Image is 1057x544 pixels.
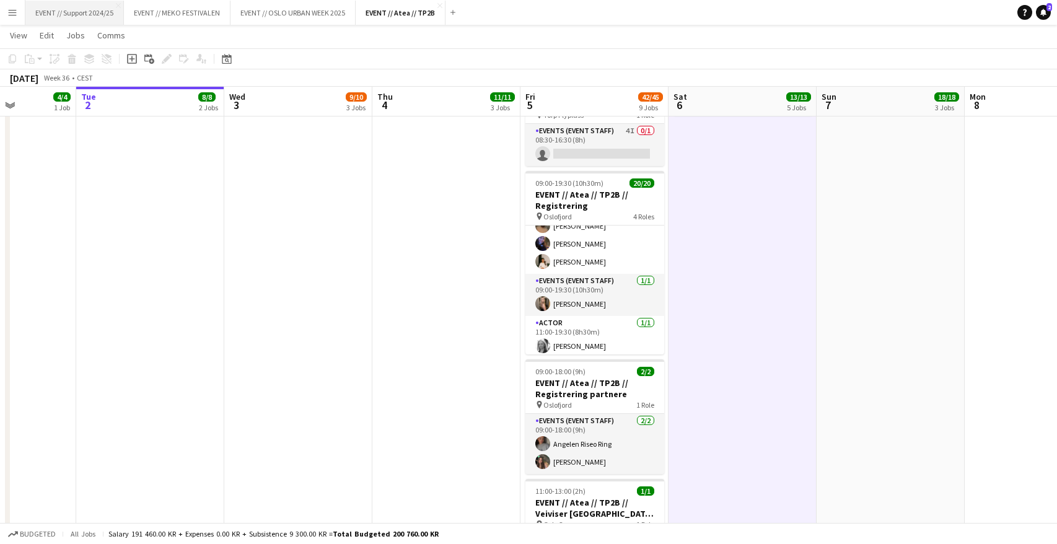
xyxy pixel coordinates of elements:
span: 9/10 [346,92,367,102]
span: 42/45 [638,92,663,102]
div: 3 Jobs [491,103,514,112]
app-card-role: Events (Event Staff)1/109:00-19:30 (10h30m)[PERSON_NAME] [525,274,664,316]
app-card-role: Events (Event Staff)4I0/108:30-16:30 (8h) [525,124,664,166]
a: 2 [1036,5,1051,20]
span: All jobs [68,529,98,538]
div: 5 Jobs [787,103,810,112]
a: Jobs [61,27,90,43]
span: 5 [524,98,535,112]
span: 4 [375,98,393,112]
div: 3 Jobs [935,103,958,112]
span: Oslo S [543,520,563,529]
div: [DATE] [10,72,38,84]
span: Sat [673,91,687,102]
div: 3 Jobs [346,103,366,112]
span: 7 [820,98,836,112]
button: Budgeted [6,527,58,541]
app-card-role: Events (Event Staff)2/209:00-18:00 (9h)Angelen Riseo Ring[PERSON_NAME] [525,414,664,474]
app-card-role: Actor1/111:00-19:30 (8h30m)[PERSON_NAME] [525,316,664,358]
span: Sun [822,91,836,102]
h3: EVENT // Atea // TP2B // Registrering partnere [525,377,664,400]
span: Total Budgeted 200 760.00 KR [333,529,439,538]
span: 4 Roles [633,212,654,221]
span: 13/13 [786,92,811,102]
span: Week 36 [41,73,72,82]
span: Fri [525,91,535,102]
div: 2 Jobs [199,103,218,112]
span: 11/11 [490,92,515,102]
div: CEST [77,73,93,82]
div: Salary 191 460.00 KR + Expenses 0.00 KR + Subsistence 9 300.00 KR = [108,529,439,538]
span: 1 Role [636,400,654,410]
span: 09:00-19:30 (10h30m) [535,178,603,188]
span: 2 [79,98,96,112]
span: Wed [229,91,245,102]
span: 4/4 [53,92,71,102]
span: Tue [81,91,96,102]
span: Comms [97,30,125,41]
a: Edit [35,27,59,43]
button: EVENT // MEKO FESTIVALEN [124,1,230,25]
button: EVENT // Atea // TP2B [356,1,445,25]
app-job-card: 09:00-19:30 (10h30m)20/20EVENT // Atea // TP2B // Registrering Oslofjord4 RolesBirk Eeg[PERSON_NA... [525,171,664,354]
span: Budgeted [20,530,56,538]
span: 3 [227,98,245,112]
app-job-card: 08:30-16:30 (8h)0/1EVENT // Atea // TP2B // Veiviser Torp Torp Flyplass1 RoleEvents (Event Staff)... [525,69,664,166]
span: 2/2 [637,367,654,376]
span: 8/8 [198,92,216,102]
span: Oslofjord [543,400,572,410]
a: View [5,27,32,43]
div: 9 Jobs [639,103,662,112]
button: EVENT // OSLO URBAN WEEK 2025 [230,1,356,25]
span: Oslofjord [543,212,572,221]
button: EVENT // Support 2024/25 [25,1,124,25]
span: 1/1 [637,486,654,496]
span: 1 Role [636,520,654,529]
a: Comms [92,27,130,43]
span: 2 [1046,3,1052,11]
span: 11:00-13:00 (2h) [535,486,586,496]
span: Edit [40,30,54,41]
h3: EVENT // Atea // TP2B // Registrering [525,189,664,211]
span: 6 [672,98,687,112]
div: 1 Job [54,103,70,112]
span: 09:00-18:00 (9h) [535,367,586,376]
span: Thu [377,91,393,102]
span: 20/20 [629,178,654,188]
span: Mon [970,91,986,102]
span: Jobs [66,30,85,41]
span: 8 [968,98,986,112]
app-job-card: 09:00-18:00 (9h)2/2EVENT // Atea // TP2B // Registrering partnere Oslofjord1 RoleEvents (Event St... [525,359,664,474]
h3: EVENT // Atea // TP2B // Veiviser [GEOGRAPHIC_DATA] S [525,497,664,519]
span: 18/18 [934,92,959,102]
span: View [10,30,27,41]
